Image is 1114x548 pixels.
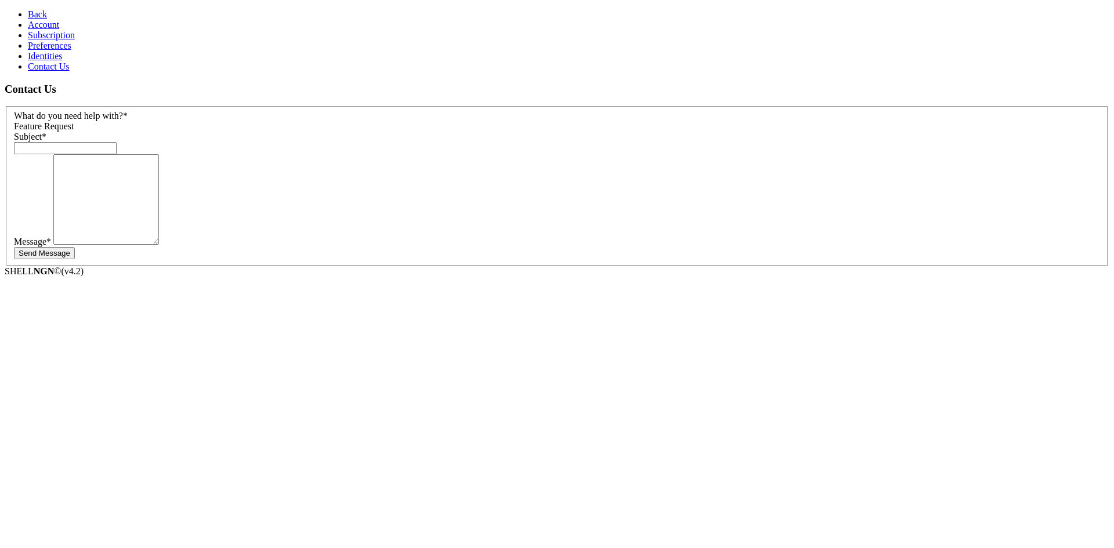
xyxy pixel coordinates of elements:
[28,51,63,61] a: Identities
[14,121,1100,132] div: Feature Request
[62,266,84,276] span: 4.2.0
[5,266,84,276] span: SHELL ©
[5,83,1109,96] h3: Contact Us
[14,121,74,131] span: Feature Request
[28,20,59,30] a: Account
[14,247,75,259] button: Send Message
[14,111,128,121] label: What do you need help with?
[28,9,47,19] a: Back
[28,41,71,50] a: Preferences
[14,132,46,141] label: Subject
[14,237,51,246] label: Message
[28,61,70,71] a: Contact Us
[28,30,75,40] a: Subscription
[34,266,55,276] b: NGN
